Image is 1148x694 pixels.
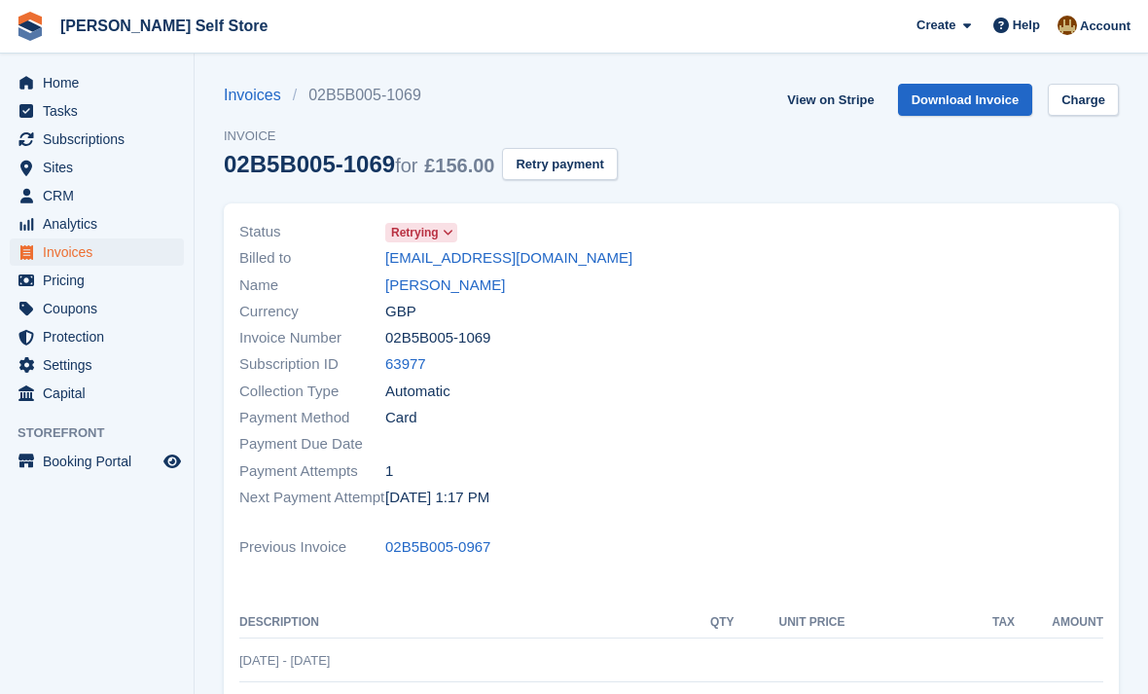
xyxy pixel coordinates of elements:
span: Invoice Number [239,327,385,349]
span: Settings [43,351,160,379]
span: Retrying [391,224,439,241]
span: Tasks [43,97,160,125]
span: CRM [43,182,160,209]
span: [DATE] - [DATE] [239,653,330,668]
img: Tom Kingston [1058,16,1077,35]
a: menu [10,210,184,237]
span: Automatic [385,381,450,403]
a: 63977 [385,353,426,376]
span: Invoices [43,238,160,266]
a: Charge [1048,84,1119,116]
a: Preview store [161,450,184,473]
th: Description [239,607,694,639]
span: Currency [239,301,385,323]
span: Card [385,407,417,429]
a: [PERSON_NAME] Self Store [53,10,275,42]
a: menu [10,448,184,475]
th: Unit Price [735,607,845,639]
a: View on Stripe [779,84,881,116]
span: Coupons [43,295,160,322]
a: menu [10,267,184,294]
a: menu [10,351,184,379]
a: menu [10,323,184,350]
span: Payment Due Date [239,433,385,456]
span: Storefront [18,423,194,443]
span: Pricing [43,267,160,294]
span: Create [916,16,955,35]
div: 02B5B005-1069 [224,151,494,177]
span: Previous Invoice [239,536,385,559]
span: Sites [43,154,160,181]
a: menu [10,182,184,209]
span: Invoice [224,127,618,146]
span: Home [43,69,160,96]
span: £156.00 [424,155,494,176]
span: Collection Type [239,381,385,403]
a: 02B5B005-0967 [385,536,490,559]
span: Help [1013,16,1040,35]
a: [EMAIL_ADDRESS][DOMAIN_NAME] [385,247,632,270]
a: Retrying [385,221,457,243]
button: Retry payment [502,148,617,180]
span: Protection [43,323,160,350]
span: Analytics [43,210,160,237]
span: 1 [385,460,393,483]
span: Status [239,221,385,243]
th: Amount [1015,607,1103,639]
th: QTY [694,607,734,639]
a: menu [10,238,184,266]
span: for [395,155,417,176]
span: Payment Attempts [239,460,385,483]
span: GBP [385,301,416,323]
img: stora-icon-8386f47178a22dfd0bd8f6a31ec36ba5ce8667c1dd55bd0f319d3a0aa187defe.svg [16,12,45,41]
a: Download Invoice [898,84,1033,116]
a: menu [10,69,184,96]
span: 02B5B005-1069 [385,327,490,349]
span: Account [1080,17,1130,36]
span: Booking Portal [43,448,160,475]
th: Tax [845,607,1016,639]
a: menu [10,97,184,125]
nav: breadcrumbs [224,84,618,107]
a: menu [10,295,184,322]
span: Subscription ID [239,353,385,376]
a: menu [10,154,184,181]
span: Subscriptions [43,126,160,153]
a: [PERSON_NAME] [385,274,505,297]
span: Billed to [239,247,385,270]
a: menu [10,126,184,153]
span: Name [239,274,385,297]
span: Capital [43,380,160,407]
span: Payment Method [239,407,385,429]
span: Next Payment Attempt [239,487,385,509]
time: 2025-10-04 12:17:46 UTC [385,487,489,509]
a: Invoices [224,84,293,107]
a: menu [10,380,184,407]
